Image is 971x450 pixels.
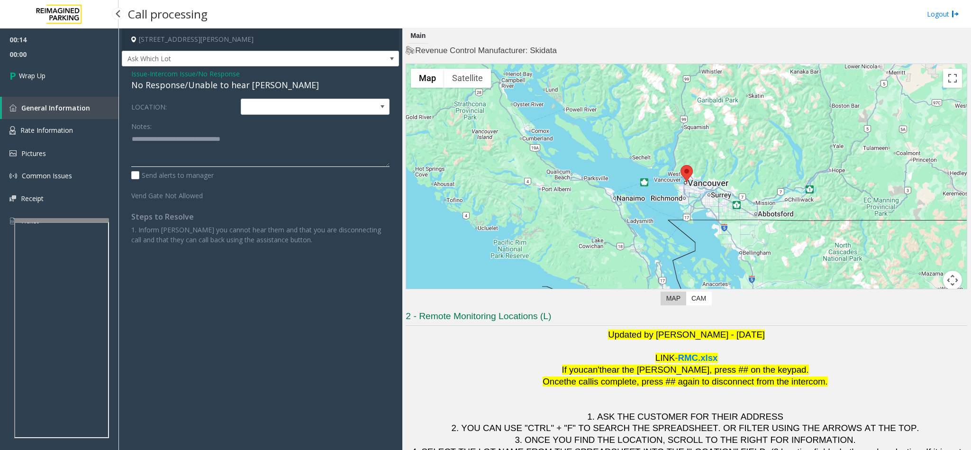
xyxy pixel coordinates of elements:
[661,292,686,305] label: Map
[131,225,390,245] p: 1. Inform [PERSON_NAME] you cannot hear them and that you are disconnecting call and that they ca...
[147,69,240,78] span: -
[9,150,17,156] img: 'icon'
[952,9,959,19] img: logout
[564,377,592,386] span: the call
[543,377,564,386] span: Once
[20,216,39,225] span: Ticket
[608,330,765,340] span: Updated by [PERSON_NAME] - [DATE]
[678,353,718,363] span: RMC.xlsx
[131,170,214,180] label: Send alerts to manager
[2,97,118,119] a: General Information
[150,69,240,79] span: Intercom Issue/No Response
[675,353,678,363] span: -
[678,355,718,362] a: RMC.xlsx
[406,45,967,56] h4: Revenue Control Manufacturer: Skidata
[452,423,919,433] span: 2. YOU CAN USE "CTRL" + "F" TO SEARCH THE SPREADSHEET. OR FILTER USING THE ARROWS AT THE TOP.
[408,289,440,301] img: Google
[943,69,962,88] button: Toggle fullscreen view
[411,69,444,88] button: Show street map
[655,353,675,363] span: LINK
[592,377,828,386] span: is complete, press ## again to disconnect from the intercom.
[562,365,584,375] span: If you
[583,365,602,375] span: can't
[129,99,238,115] label: LOCATION:
[131,79,390,92] div: No Response/Unable to hear [PERSON_NAME]
[123,2,212,26] h3: Call processing
[9,172,17,180] img: 'icon'
[20,126,73,135] span: Rate Information
[131,212,390,221] h4: Steps to Resolve
[406,310,967,326] h3: 2 - Remote Monitoring Locations (L)
[515,435,855,445] span: 3. ONCE YOU FIND THE LOCATION, SCROLL TO THE RIGHT FOR INFORMATION.
[9,217,16,225] img: 'icon'
[21,194,44,203] span: Receipt
[9,104,17,111] img: 'icon'
[122,51,344,66] span: Ask Which Lot
[19,71,45,81] span: Wrap Up
[587,412,783,422] span: 1. ASK THE CUSTOMER FOR THEIR ADDRESS
[408,289,440,301] a: Open this area in Google Maps (opens a new window)
[686,292,712,305] label: CAM
[129,187,238,201] label: Vend Gate Not Allowed
[602,365,809,375] span: hear the [PERSON_NAME], press ## on the keypad.
[681,165,693,183] div: 601 West Cordova Street, Vancouver, BC
[9,126,16,135] img: 'icon'
[408,28,428,44] div: Main
[927,9,959,19] a: Logout
[21,149,46,158] span: Pictures
[943,271,962,290] button: Map camera controls
[444,69,491,88] button: Show satellite imagery
[122,28,399,51] h4: [STREET_ADDRESS][PERSON_NAME]
[131,69,147,79] span: Issue
[22,171,72,180] span: Common Issues
[21,103,90,112] span: General Information
[9,195,16,202] img: 'icon'
[131,118,152,131] label: Notes:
